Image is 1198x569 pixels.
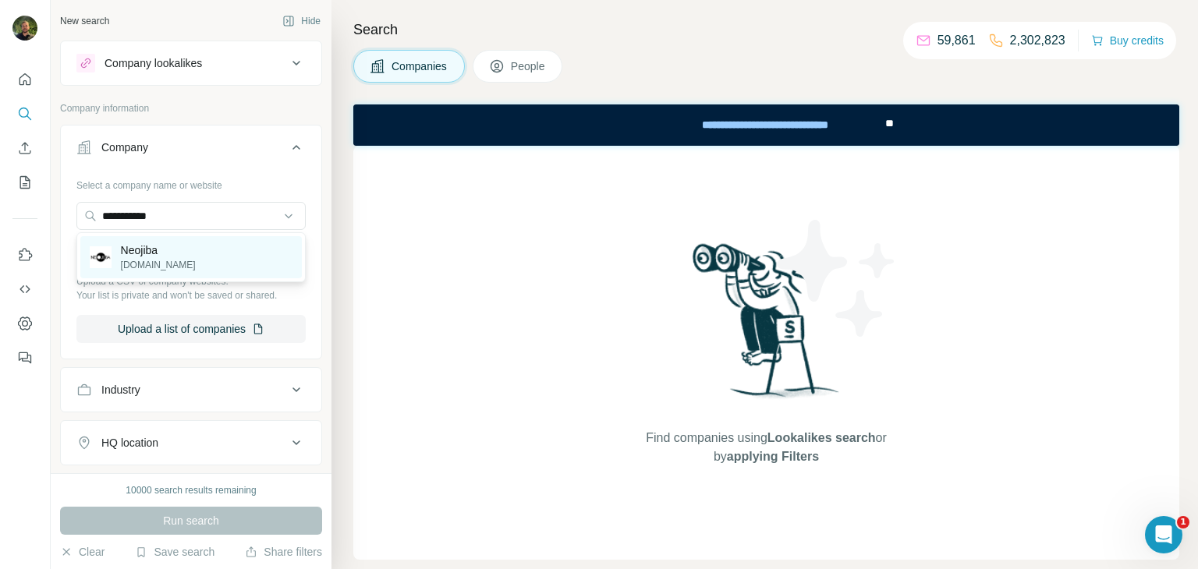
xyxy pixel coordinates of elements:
button: Save search [135,544,214,560]
span: applying Filters [727,450,819,463]
img: Avatar [12,16,37,41]
div: New search [60,14,109,28]
div: HQ location [101,435,158,451]
p: Your list is private and won't be saved or shared. [76,288,306,302]
iframe: Banner [353,104,1179,146]
span: Find companies using or by [641,429,891,466]
button: Company lookalikes [61,44,321,82]
button: My lists [12,168,37,196]
button: Upload a list of companies [76,315,306,343]
iframe: Intercom live chat [1145,516,1182,553]
img: Surfe Illustration - Stars [767,208,907,348]
button: Quick start [12,65,37,94]
div: Company lookalikes [105,55,202,71]
h4: Search [353,19,1179,41]
button: Enrich CSV [12,134,37,162]
button: Company [61,129,321,172]
button: HQ location [61,424,321,461]
span: 1 [1177,516,1189,528]
span: People [511,58,547,74]
button: Hide [271,9,331,33]
button: Feedback [12,344,37,372]
div: Company [101,140,148,155]
div: Select a company name or website [76,172,306,193]
span: Companies [392,58,448,74]
button: Use Surfe API [12,275,37,303]
p: [DOMAIN_NAME] [121,258,196,272]
div: 10000 search results remaining [126,483,256,497]
p: 59,861 [937,31,976,50]
button: Clear [60,544,105,560]
span: Lookalikes search [767,431,876,444]
img: Surfe Illustration - Woman searching with binoculars [686,239,848,413]
button: Buy credits [1091,30,1164,51]
p: Company information [60,101,322,115]
p: 2,302,823 [1010,31,1065,50]
button: Use Surfe on LinkedIn [12,241,37,269]
button: Dashboard [12,309,37,338]
button: Industry [61,371,321,408]
div: Industry [101,382,140,398]
p: Neojiba [121,242,196,258]
img: Neojiba [90,246,112,268]
button: Share filters [245,544,322,560]
button: Search [12,100,37,128]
